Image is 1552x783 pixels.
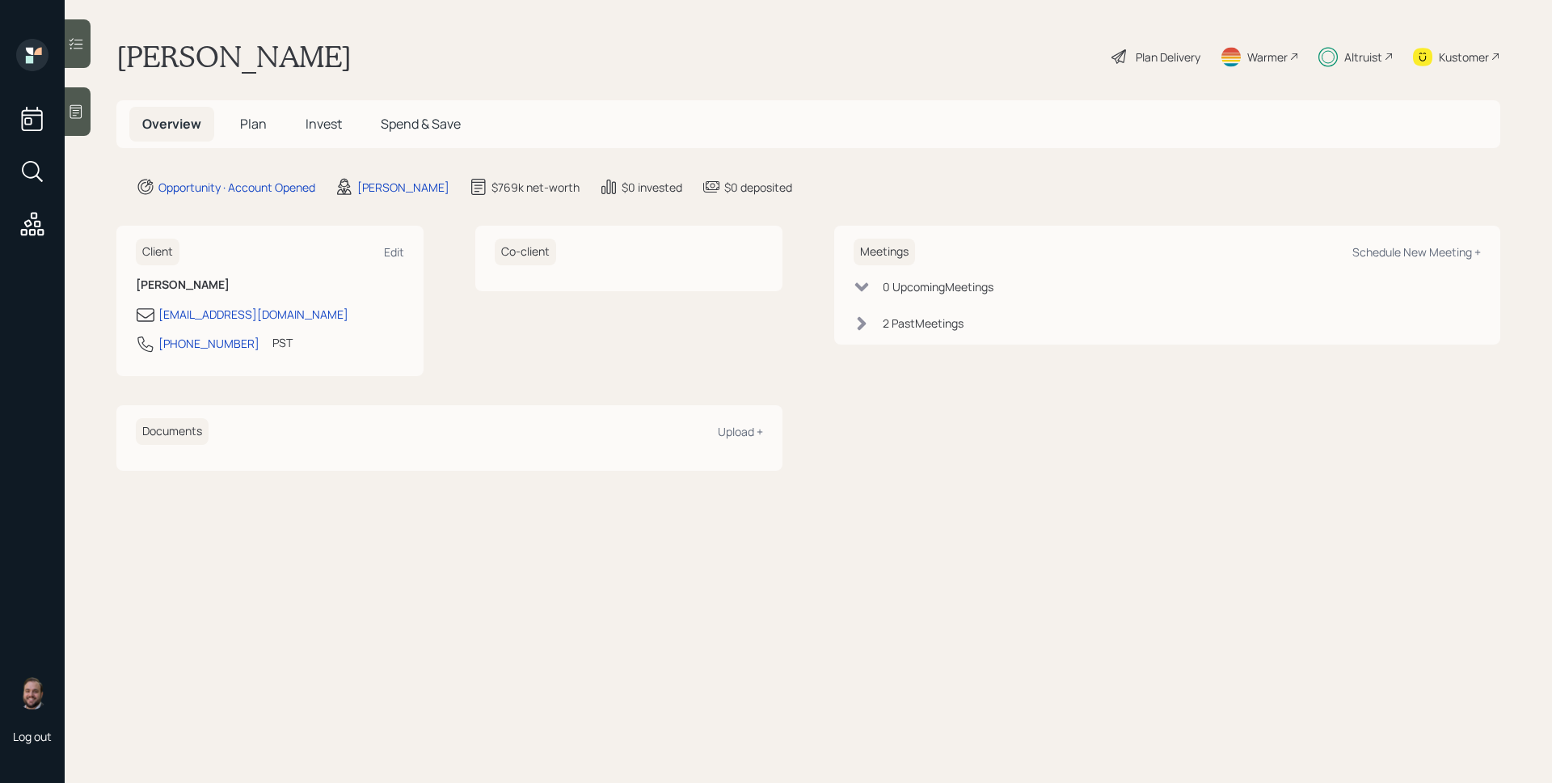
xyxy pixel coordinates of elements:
[158,306,348,323] div: [EMAIL_ADDRESS][DOMAIN_NAME]
[495,239,556,265] h6: Co-client
[240,115,267,133] span: Plan
[136,418,209,445] h6: Documents
[158,179,315,196] div: Opportunity · Account Opened
[116,39,352,74] h1: [PERSON_NAME]
[136,239,179,265] h6: Client
[16,677,48,709] img: james-distasi-headshot.png
[384,244,404,260] div: Edit
[136,278,404,292] h6: [PERSON_NAME]
[381,115,461,133] span: Spend & Save
[718,424,763,439] div: Upload +
[1136,49,1200,66] div: Plan Delivery
[13,729,52,744] div: Log out
[724,179,792,196] div: $0 deposited
[491,179,580,196] div: $769k net-worth
[357,179,449,196] div: [PERSON_NAME]
[158,335,259,352] div: [PHONE_NUMBER]
[1247,49,1288,66] div: Warmer
[272,334,293,351] div: PST
[1439,49,1489,66] div: Kustomer
[622,179,682,196] div: $0 invested
[306,115,342,133] span: Invest
[854,239,915,265] h6: Meetings
[1352,244,1481,260] div: Schedule New Meeting +
[883,315,964,332] div: 2 Past Meeting s
[142,115,201,133] span: Overview
[1344,49,1382,66] div: Altruist
[883,278,993,295] div: 0 Upcoming Meeting s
